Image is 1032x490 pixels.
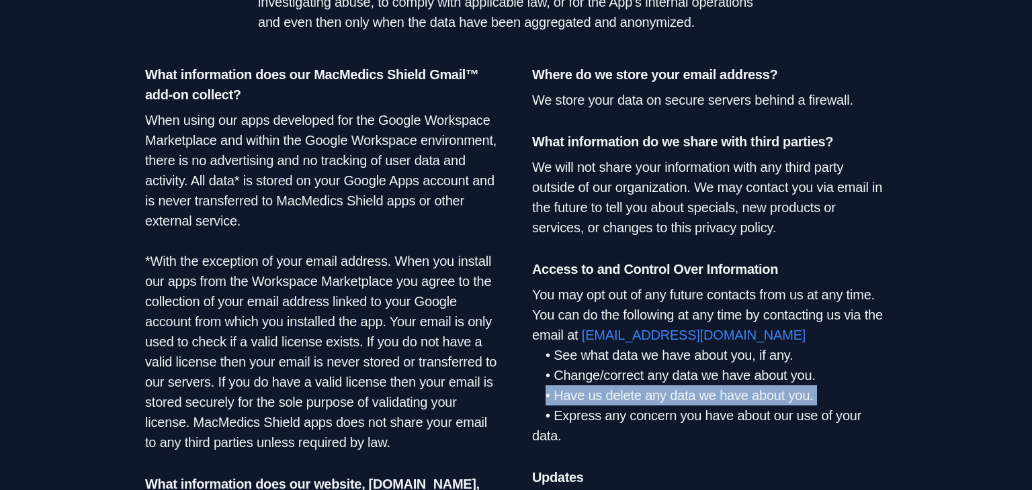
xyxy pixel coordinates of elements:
[532,259,887,279] h4: Access to and Control Over Information
[532,90,887,110] p: We store your data on secure servers behind a firewall.
[532,385,887,405] li: • Have us delete any data we have about you.
[532,345,887,365] li: • See what data we have about you, if any.
[145,64,500,105] h4: What information does our MacMedics Shield Gmail™ add-on collect?
[532,467,887,487] h4: Updates
[532,132,887,152] h4: What information do we share with third parties?
[532,64,887,85] h4: Where do we store your email address?
[532,285,887,446] p: You may opt out of any future contacts from us at any time. You can do the following at any time ...
[532,365,887,385] li: • Change/correct any data we have about you.
[582,328,806,342] span: [EMAIL_ADDRESS][DOMAIN_NAME]
[145,110,500,452] p: When using our apps developed for the Google Workspace Marketplace and within the Google Workspac...
[532,405,887,446] li: • Express any concern you have about our use of your data.
[532,157,887,238] p: We will not share your information with any third party outside of our organization. We may conta...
